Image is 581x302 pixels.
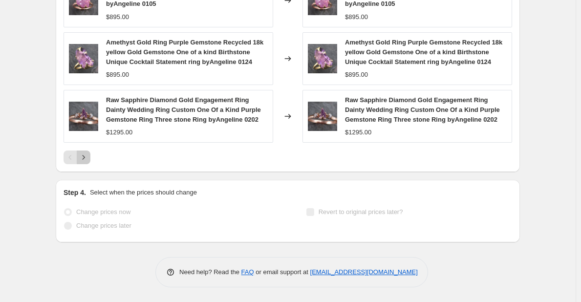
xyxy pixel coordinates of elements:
[76,208,130,216] span: Change prices now
[77,151,90,164] button: Next
[308,102,337,131] img: 20936811847_80x.jpg
[308,44,337,73] img: 16355701895_80x.jpg
[90,188,197,197] p: Select when the prices should change
[345,70,368,80] div: $895.00
[64,151,90,164] nav: Pagination
[64,188,86,197] h2: Step 4.
[319,208,403,216] span: Revert to original prices later?
[241,268,254,276] a: FAQ
[254,268,310,276] span: or email support at
[69,102,98,131] img: 20936811847_80x.jpg
[345,96,500,123] span: Raw Sapphire Diamond Gold Engagement Ring Dainty Wedding Ring Custom One Of a Kind Purple Gemston...
[310,268,418,276] a: [EMAIL_ADDRESS][DOMAIN_NAME]
[345,39,502,65] span: Amethyst Gold Ring Purple Gemstone Recycled 18k yellow Gold Gemstone One of a kind Birthstone Uni...
[106,39,263,65] span: Amethyst Gold Ring Purple Gemstone Recycled 18k yellow Gold Gemstone One of a kind Birthstone Uni...
[69,44,98,73] img: 16355701895_80x.jpg
[179,268,241,276] span: Need help? Read the
[345,128,371,137] div: $1295.00
[76,222,131,229] span: Change prices later
[345,12,368,22] div: $895.00
[106,96,261,123] span: Raw Sapphire Diamond Gold Engagement Ring Dainty Wedding Ring Custom One Of a Kind Purple Gemston...
[106,12,129,22] div: $895.00
[106,128,132,137] div: $1295.00
[106,70,129,80] div: $895.00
